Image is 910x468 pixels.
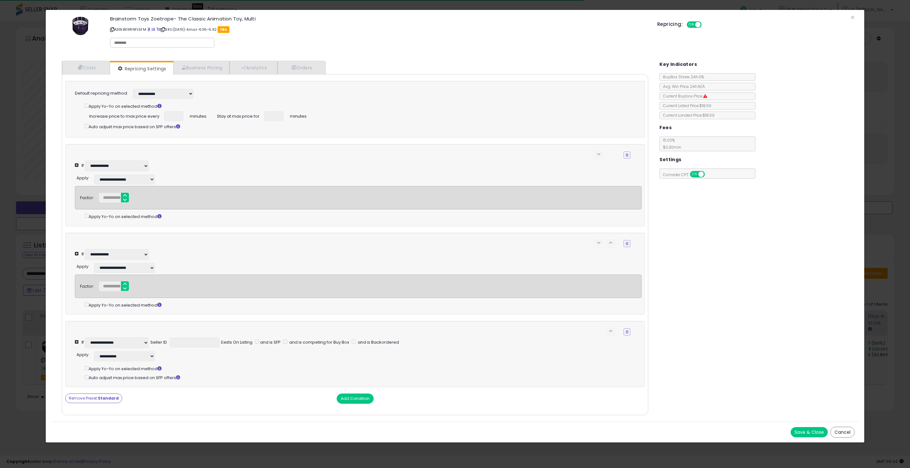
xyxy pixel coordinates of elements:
[704,172,714,177] span: OFF
[76,175,88,181] span: Apply
[110,24,648,35] p: ASIN: B09RNFL5FM | SKU: [DATE]-Amaz-636-6.92
[98,395,119,401] strong: Standard
[259,339,281,345] span: and is SFP
[660,84,705,89] span: Avg. Win Price 24h: N/A
[76,263,88,269] span: Apply
[596,240,602,246] span: keyboard_arrow_down
[660,144,681,150] span: $0.30 min
[229,61,277,74] a: Analytics
[608,240,614,246] span: keyboard_arrow_up
[626,153,628,157] i: Remove Condition
[110,16,648,21] h3: Brainstorm Toys Zoetrope- The Classic Animation Toy, Multi
[156,27,160,32] a: Your listing only
[703,94,707,98] i: Suppressed Buy Box
[700,22,711,27] span: OFF
[80,193,94,201] div: Factor:
[660,74,704,80] span: BuyBox Share 24h: 0%
[147,27,151,32] a: BuyBox page
[288,339,349,345] span: and is competing for Buy Box
[830,427,855,438] button: Cancel
[65,394,122,403] button: Remove Preset:
[660,113,714,118] span: Current Landed Price: $18.69
[221,339,252,346] div: Exists On Listing
[660,172,713,177] span: Consider CPT:
[626,330,628,334] i: Remove Condition
[173,61,229,74] a: Business Pricing
[277,61,325,74] a: Orders
[89,111,159,120] span: Increase price to max price every
[337,394,374,404] button: Add Condition
[80,281,94,290] div: Factor:
[76,350,89,358] div: :
[791,427,828,437] button: Save & Close
[76,352,88,358] span: Apply
[660,137,681,150] span: 15.00 %
[110,62,173,75] a: Repricing Settings
[657,22,683,27] h5: Repricing:
[608,328,614,334] span: keyboard_arrow_up
[84,374,642,381] div: Auto adjust max price based on SFP offers
[152,27,155,32] a: All offer listings
[290,111,307,120] span: minutes.
[687,22,695,27] span: ON
[150,339,167,346] div: Seller ID
[84,301,642,308] div: Apply Yo-Yo on selected method
[850,13,855,22] span: ×
[660,103,711,108] span: Current Listed Price: $18.69
[84,102,630,110] div: Apply Yo-Yo on selected method
[660,93,707,99] span: Current Buybox Price:
[626,242,628,246] i: Remove Condition
[62,61,110,74] a: Costs
[76,261,89,270] div: :
[217,111,259,120] span: Stay at max price for
[76,173,89,181] div: :
[84,213,642,220] div: Apply Yo-Yo on selected method
[190,111,207,120] span: minutes.
[659,60,697,68] h5: Key Indicators
[218,26,229,33] span: FBA
[659,124,672,132] h5: Fees
[691,172,699,177] span: ON
[84,123,630,130] div: Auto adjust max price based on SFP offers
[84,365,642,372] div: Apply Yo-Yo on selected method
[596,151,602,157] span: keyboard_arrow_down
[75,90,128,97] label: Default repricing method:
[357,339,399,345] span: and is Backordered
[659,156,681,164] h5: Settings
[71,16,90,35] img: 41SYiR9RjjL._SL60_.jpg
